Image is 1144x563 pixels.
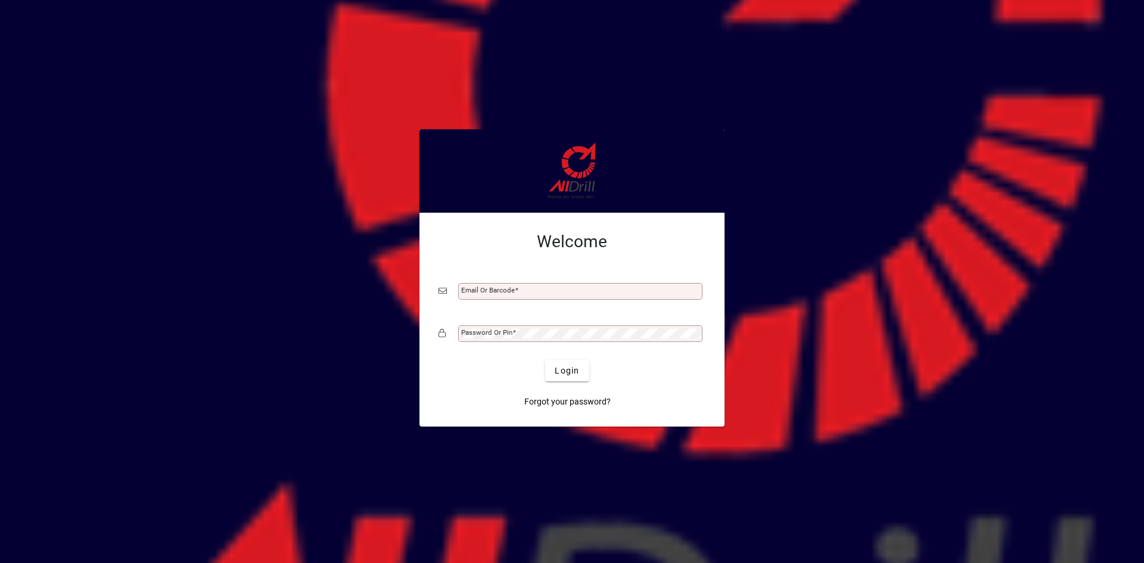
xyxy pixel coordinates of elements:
[439,232,705,252] h2: Welcome
[461,328,512,337] mat-label: Password or Pin
[545,360,589,381] button: Login
[461,286,515,294] mat-label: Email or Barcode
[520,391,615,412] a: Forgot your password?
[524,396,611,408] span: Forgot your password?
[555,365,579,377] span: Login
